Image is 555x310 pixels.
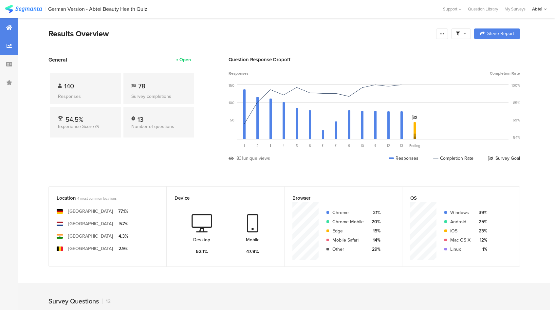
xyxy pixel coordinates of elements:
[476,246,487,253] div: 1%
[513,118,520,123] div: 69%
[102,298,111,305] div: 13
[48,296,99,306] div: Survey Questions
[244,143,245,148] span: 1
[131,123,174,130] span: Number of questions
[5,5,42,13] img: segmanta logo
[246,248,259,255] div: 47.9%
[229,56,520,63] div: Question Response Dropoff
[332,209,364,216] div: Chrome
[348,143,350,148] span: 9
[230,118,234,123] div: 50
[476,237,487,244] div: 12%
[332,228,364,234] div: Edge
[433,155,473,162] div: Completion Rate
[138,81,145,91] span: 78
[68,220,113,227] div: [GEOGRAPHIC_DATA]
[476,209,487,216] div: 39%
[58,123,94,130] span: Experience Score
[131,93,186,100] div: Survey completions
[369,209,380,216] div: 21%
[387,143,390,148] span: 12
[118,233,128,240] div: 4.3%
[175,194,266,202] div: Device
[246,236,260,243] div: Mobile
[77,196,117,201] span: 4 most common locations
[369,246,380,253] div: 29%
[48,28,433,40] div: Results Overview
[443,4,461,14] div: Support
[57,194,148,202] div: Location
[511,83,520,88] div: 100%
[64,81,74,91] span: 140
[408,143,421,148] div: Ending
[58,93,113,100] div: Responses
[68,233,113,240] div: [GEOGRAPHIC_DATA]
[450,246,471,253] div: Linux
[243,155,270,162] div: unique views
[513,100,520,105] div: 85%
[532,6,542,12] div: Abtei
[332,237,364,244] div: Mobile Safari
[369,228,380,234] div: 15%
[229,83,234,88] div: 150
[48,6,147,12] div: German Version - Abtei Beauty Health Quiz
[236,155,243,162] div: 831
[513,135,520,140] div: 54%
[229,100,234,105] div: 100
[412,115,417,120] i: Survey Goal
[487,31,514,36] span: Share Report
[65,115,83,124] span: 54.5%
[179,56,191,63] div: Open
[501,6,529,12] a: My Surveys
[488,155,520,162] div: Survey Goal
[256,143,259,148] span: 2
[48,56,67,64] span: General
[450,218,471,225] div: Android
[450,228,471,234] div: iOS
[332,218,364,225] div: Chrome Mobile
[400,143,403,148] span: 13
[369,237,380,244] div: 14%
[369,218,380,225] div: 20%
[309,143,311,148] span: 6
[68,245,113,252] div: [GEOGRAPHIC_DATA]
[118,220,128,227] div: 5.7%
[361,143,364,148] span: 10
[283,143,285,148] span: 4
[296,143,298,148] span: 5
[476,228,487,234] div: 23%
[450,237,471,244] div: Mac OS X
[389,155,418,162] div: Responses
[410,194,501,202] div: OS
[450,209,471,216] div: Windows
[118,208,128,215] div: 77.1%
[490,70,520,76] span: Completion Rate
[196,248,208,255] div: 52.1%
[292,194,383,202] div: Browser
[229,70,249,76] span: Responses
[332,246,364,253] div: Other
[118,245,128,252] div: 2.9%
[465,6,501,12] a: Question Library
[193,236,210,243] div: Desktop
[68,208,113,215] div: [GEOGRAPHIC_DATA]
[138,115,143,121] div: 13
[476,218,487,225] div: 25%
